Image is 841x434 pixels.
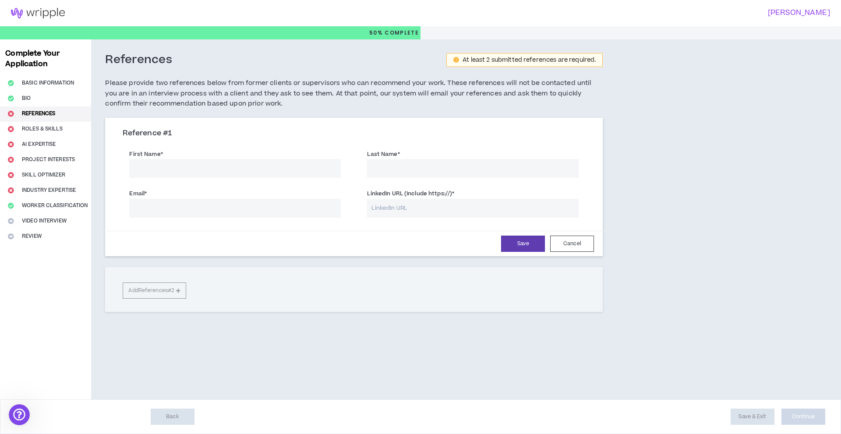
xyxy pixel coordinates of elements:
[14,81,137,99] div: Take a look around! If you have any questions, just reply to this message.
[550,236,594,252] button: Cancel
[105,53,172,67] h3: References
[14,103,137,112] div: [PERSON_NAME]
[42,11,85,20] p: Active 23h ago
[781,409,825,425] button: Continue
[9,404,30,425] iframe: Intercom live chat
[453,57,459,63] span: exclamation-circle
[369,26,419,39] p: 50%
[383,29,419,37] span: Complete
[501,236,545,252] button: Save
[367,199,579,218] input: LinkedIn URL
[42,287,49,294] button: Upload attachment
[151,409,194,425] button: Back
[7,50,168,136] div: Morgan says…
[14,56,137,64] div: Hey there 👋
[123,129,585,138] h3: Reference # 1
[14,119,88,124] div: [PERSON_NAME] • 15m ago
[415,9,830,17] h3: [PERSON_NAME]
[28,287,35,294] button: Gif picker
[56,287,63,294] button: Start recording
[7,50,144,117] div: Hey there 👋Welcome to Wripple 🙌Take a look around! If you have any questions, just reply to this ...
[105,78,603,109] h5: Please provide two references below from former clients or supervisors who can recommend your wor...
[150,283,164,297] button: Send a message…
[14,287,21,294] button: Emoji picker
[154,4,170,19] div: Close
[731,409,774,425] button: Save & Exit
[367,147,399,161] label: Last Name
[463,57,596,63] div: At least 2 submitted references are required.
[2,48,89,69] h3: Complete Your Application
[137,4,154,20] button: Home
[6,4,22,20] button: go back
[367,187,454,201] label: LinkedIn URL (Include https://)
[25,5,39,19] img: Profile image for Morgan
[14,69,137,78] div: Welcome to Wripple 🙌
[129,187,147,201] label: Email
[42,4,99,11] h1: [PERSON_NAME]
[129,147,163,161] label: First Name
[7,268,168,283] textarea: Message…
